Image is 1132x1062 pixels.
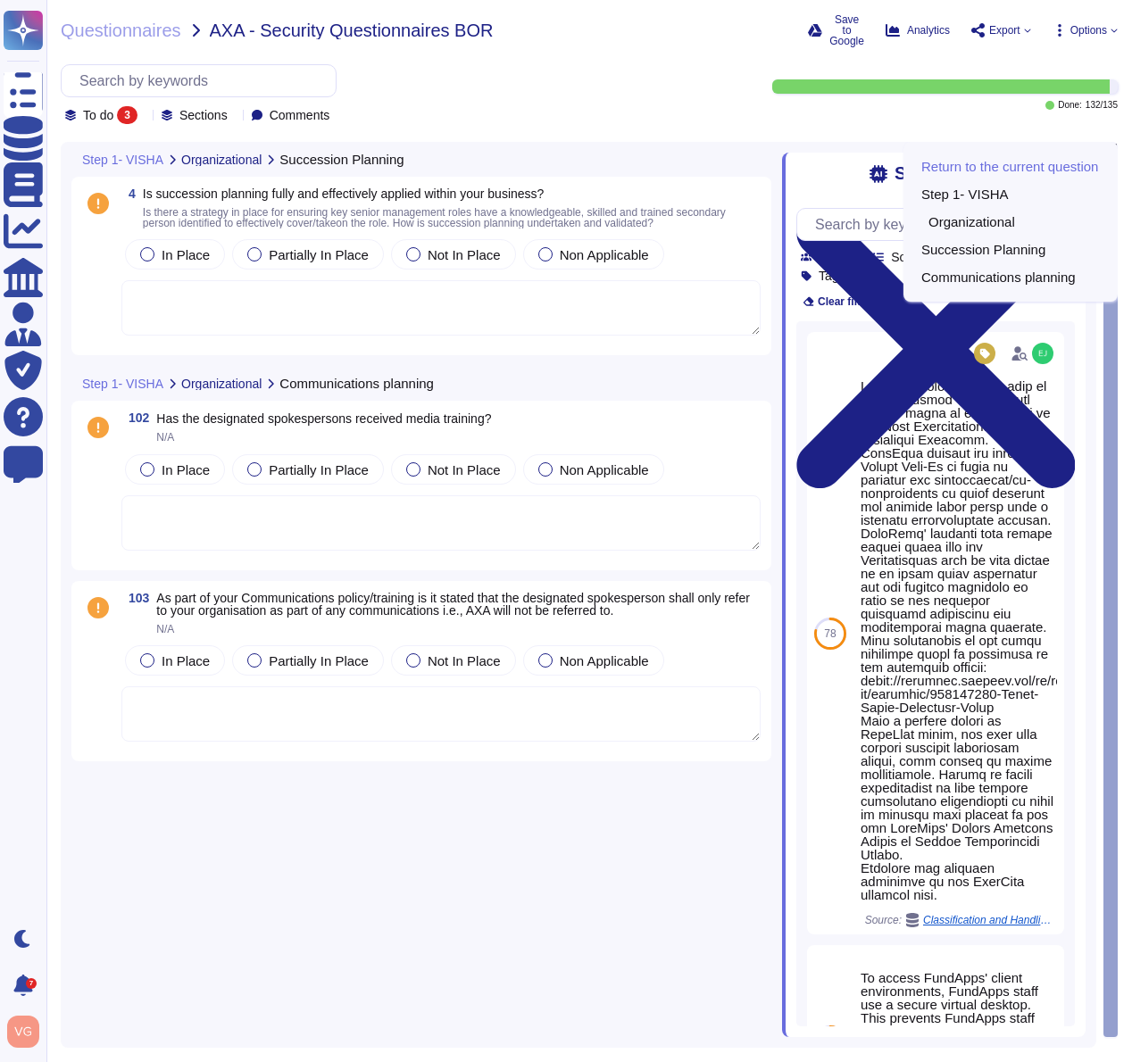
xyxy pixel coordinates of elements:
[914,180,1107,208] div: Step 1- VISHA
[162,462,210,477] span: In Place
[1070,25,1107,36] span: Options
[914,263,1107,291] div: Communications planning
[1086,101,1118,110] span: 132 / 135
[829,14,864,46] span: Save to Google
[861,379,1057,901] div: LoreMips dolors ametco adip el "seddoeiusmod" tempo in utl etdolor magna al enimadmini ve qui Nos...
[279,377,434,390] span: Communications planning
[907,25,950,36] span: Analytics
[82,378,163,390] span: Step 1- VISHA
[162,653,210,668] span: In Place
[886,23,950,37] button: Analytics
[806,209,1074,240] input: Search by keywords
[121,187,136,200] span: 4
[143,187,545,201] span: Is succession planning fully and effectively applied within your business?
[181,378,262,390] span: Organizational
[824,628,836,639] span: 78
[181,153,262,166] span: Organizational
[156,411,491,426] span: Has the designated spokespersons received media training?
[61,21,181,39] span: Questionnaires
[121,411,149,424] span: 102
[210,21,494,39] span: AXA - Security Questionnaires BOR
[156,431,174,444] span: N/A
[865,913,1057,927] span: Source:
[121,592,149,604] span: 103
[156,623,174,635] span: N/A
[26,978,37,989] div: 7
[156,591,750,618] span: As part of your Communications policy/training is it stated that the designated spokesperson shal...
[270,109,330,121] span: Comments
[4,1012,52,1051] button: user
[560,653,649,668] span: Non Applicable
[923,915,1057,925] span: Classification and Handling of Information
[179,109,228,121] span: Sections
[428,653,501,668] span: Not In Place
[117,106,137,124] div: 3
[162,247,210,262] span: In Place
[1032,343,1053,364] img: user
[269,653,369,668] span: Partially In Place
[269,462,369,477] span: Partially In Place
[921,160,1098,173] span: Return to the current question
[1058,101,1082,110] span: Done:
[989,25,1020,36] span: Export
[279,153,404,166] span: Succession Planning
[7,1016,39,1048] img: user
[269,247,369,262] span: Partially In Place
[914,236,1107,263] div: Succession Planning
[560,247,649,262] span: Non Applicable
[143,206,726,229] span: Is there a strategy in place for ensuring key senior management roles have a knowledgeable, skill...
[914,208,1107,236] div: Organizational
[71,65,336,96] input: Search by keywords
[82,153,163,166] span: Step 1- VISHA
[83,109,113,121] span: To do
[428,247,501,262] span: Not In Place
[428,462,501,477] span: Not In Place
[808,14,864,46] button: Save to Google
[560,462,649,477] span: Non Applicable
